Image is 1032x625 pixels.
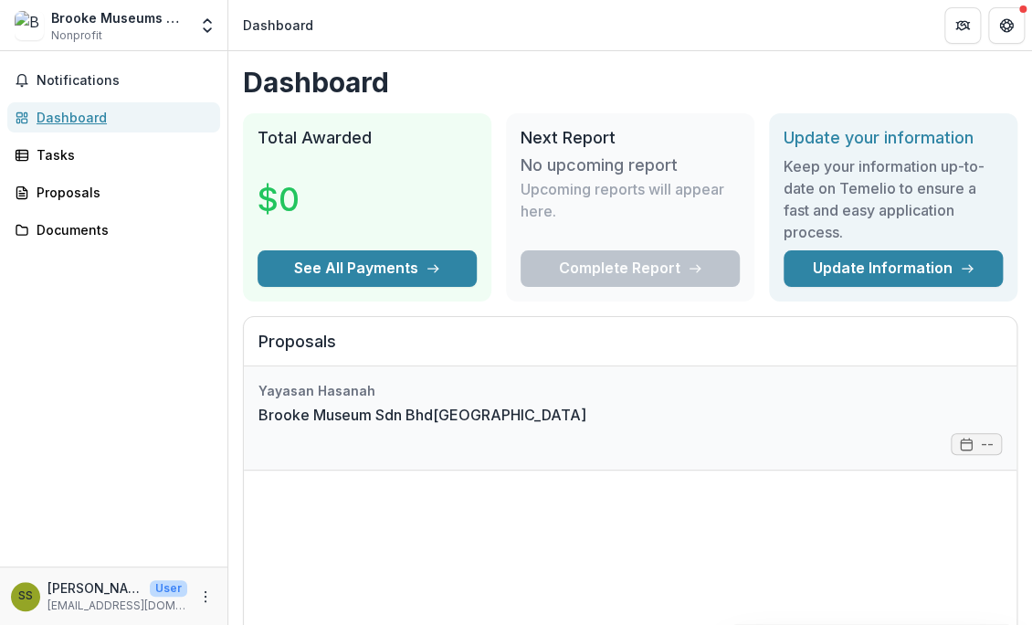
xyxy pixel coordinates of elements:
[7,66,220,95] button: Notifications
[258,332,1002,366] h2: Proposals
[15,11,44,40] img: Brooke Museums Sdn Bhd
[784,250,1003,287] a: Update Information
[7,177,220,207] a: Proposals
[258,250,477,287] button: See All Payments
[243,66,1017,99] h1: Dashboard
[37,108,205,127] div: Dashboard
[7,215,220,245] a: Documents
[7,102,220,132] a: Dashboard
[18,590,33,602] div: Salliza binti Sideni
[521,178,740,222] p: Upcoming reports will appear here.
[51,27,102,44] span: Nonprofit
[521,155,678,175] h3: No upcoming report
[7,140,220,170] a: Tasks
[521,128,740,148] h2: Next Report
[258,128,477,148] h2: Total Awarded
[47,578,142,598] p: [PERSON_NAME]
[37,73,213,89] span: Notifications
[236,12,321,38] nav: breadcrumb
[37,145,205,164] div: Tasks
[944,7,981,44] button: Partners
[195,586,216,608] button: More
[243,16,313,35] div: Dashboard
[37,183,205,202] div: Proposals
[150,580,187,597] p: User
[784,128,1003,148] h2: Update your information
[47,598,187,614] p: [EMAIL_ADDRESS][DOMAIN_NAME]
[37,220,205,239] div: Documents
[258,175,395,224] h3: $0
[51,8,187,27] div: Brooke Museums Sdn Bhd
[988,7,1025,44] button: Get Help
[195,7,220,44] button: Open entity switcher
[258,404,586,426] a: Brooke Museum Sdn Bhd[GEOGRAPHIC_DATA]
[784,155,1003,243] h3: Keep your information up-to-date on Temelio to ensure a fast and easy application process.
